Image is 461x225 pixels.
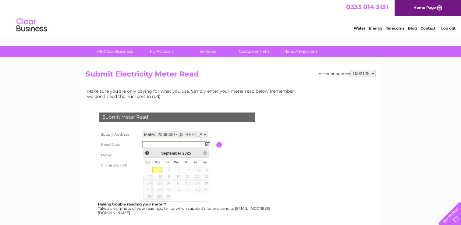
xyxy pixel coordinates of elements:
[16,16,47,34] img: logo.png
[98,129,140,140] th: Supply Address
[98,140,140,150] th: Read Date
[86,70,376,81] h2: Submit Electricity Meter Read
[144,149,151,156] a: Prev
[216,142,222,148] input: Information
[98,150,140,160] th: Meter
[386,26,404,30] a: Telecoms
[420,26,435,30] a: Contact
[183,46,233,57] a: Services
[354,26,365,30] a: Water
[174,160,179,164] span: Wednesday
[205,141,210,146] img: ...
[136,46,186,57] a: My Account
[408,26,417,30] a: Blog
[275,46,325,57] a: Make A Payment
[184,160,188,164] span: Thursday
[152,167,162,173] a: 1
[319,70,376,77] div: Account number
[155,160,160,164] span: Monday
[98,160,140,170] th: 01 - Single - All
[86,87,299,100] td: Make sure you are only paying for what you use. Simply enter your meter read below (remember we d...
[202,160,207,164] span: Saturday
[161,151,181,155] span: September
[145,160,150,164] span: Sunday
[369,26,382,30] a: Energy
[98,202,166,206] b: Having trouble reading your meter?
[441,26,455,30] a: Log out
[182,151,191,155] span: 2025
[140,170,216,182] td: Are you sure the read you have entered is correct?
[90,46,140,57] a: My Clear Business
[194,160,197,164] span: Friday
[229,46,279,57] a: Customer Help
[87,3,375,30] div: Clear Business is a trading name of Verastar Limited (registered in [GEOGRAPHIC_DATA] No. 3667643...
[346,3,388,11] a: 0333 014 3131
[165,160,169,164] span: Tuesday
[145,151,150,155] span: Prev
[98,202,271,215] div: Take a clear photo of your readings, tell us which supply it's for and send to [EMAIL_ADDRESS][DO...
[99,112,255,122] div: Submit Meter Read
